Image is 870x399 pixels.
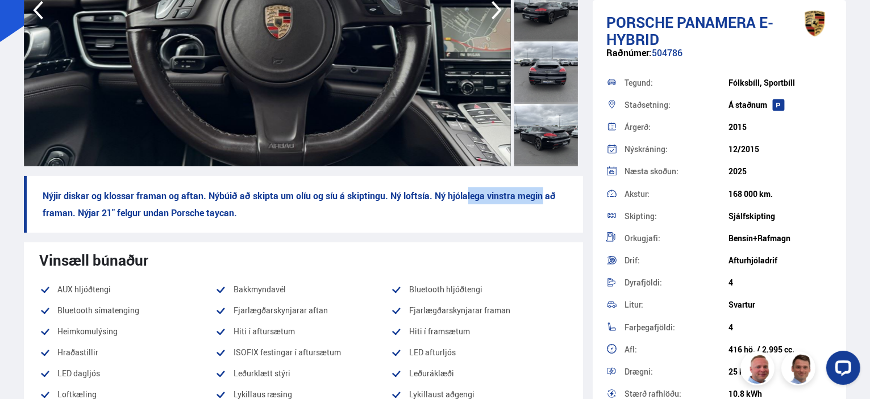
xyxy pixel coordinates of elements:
div: Drægni: [625,368,729,376]
div: Svartur [729,300,832,309]
li: Leðuráklæði [391,367,567,380]
div: Orkugjafi: [625,234,729,242]
li: Leðurklætt stýri [215,367,391,380]
img: brand logo [792,6,838,41]
li: Hraðastillir [40,346,215,359]
li: Fjarlægðarskynjarar framan [391,304,567,317]
li: Bluetooth símatenging [40,304,215,317]
li: Hiti í framsætum [391,325,567,338]
img: siFngHWaQ9KaOqBr.png [742,353,776,387]
div: Drif: [625,257,729,264]
div: Skipting: [625,212,729,220]
li: LED afturljós [391,346,567,359]
div: Farþegafjöldi: [625,324,729,331]
span: Raðnúmer: [606,47,652,59]
div: Nýskráning: [625,145,729,153]
div: 12/2015 [729,145,832,154]
div: 4 [729,278,832,287]
img: FbJEzSuNWCJXmdc-.webp [783,353,817,387]
li: Heimkomulýsing [40,325,215,338]
li: ISOFIX festingar í aftursætum [215,346,391,359]
div: Dyrafjöldi: [625,279,729,287]
div: Litur: [625,301,729,309]
div: Afturhjóladrif [729,256,832,265]
div: Næsta skoðun: [625,167,729,175]
div: Árgerð: [625,123,729,131]
li: Fjarlægðarskynjarar aftan [215,304,391,317]
span: Panamera E-HYBRID [606,12,773,49]
div: Tegund: [625,79,729,87]
div: 25 km [729,367,832,376]
div: 2015 [729,123,832,132]
iframe: LiveChat chat widget [817,346,865,394]
div: 2025 [729,167,832,176]
div: 10.8 kWh [729,389,832,398]
div: Á staðnum [729,100,832,110]
div: Afl: [625,346,729,354]
div: 504786 [606,48,833,70]
div: 416 hö. / 2.995 cc. [729,345,832,354]
li: AUX hljóðtengi [40,283,215,296]
span: Porsche [606,12,673,32]
div: 4 [729,323,832,332]
li: Hiti í aftursætum [215,325,391,338]
li: Bakkmyndavél [215,283,391,296]
div: Fólksbíll, Sportbíll [729,78,832,87]
li: Bluetooth hljóðtengi [391,283,567,296]
li: LED dagljós [40,367,215,380]
div: Akstur: [625,190,729,198]
div: Stærð rafhlöðu: [625,390,729,398]
p: Nýjir diskar og klossar framan og aftan. Nýbúið að skipta um olíu og síu á skiptingu. Ný loftsía.... [24,176,583,233]
div: Staðsetning: [625,101,729,109]
div: 168 000 km. [729,190,832,199]
div: Bensín+Rafmagn [729,234,832,243]
div: Sjálfskipting [729,212,832,221]
div: Vinsæll búnaður [40,251,567,268]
